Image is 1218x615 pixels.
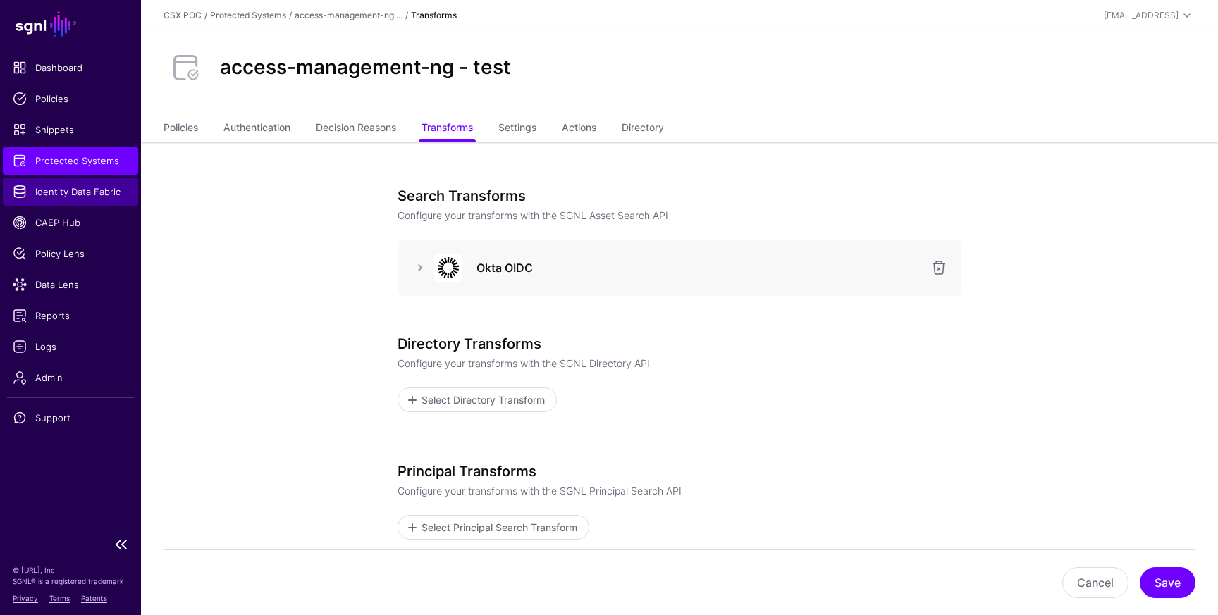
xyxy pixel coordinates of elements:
button: Cancel [1062,567,1128,598]
a: Policy Lens [3,240,138,268]
span: Logs [13,340,128,354]
h3: Search Transforms [398,187,961,204]
a: Settings [498,116,536,142]
strong: Transforms [411,10,457,20]
a: Transforms [422,116,473,142]
img: svg+xml;base64,PHN2ZyB3aWR0aD0iNjQiIGhlaWdodD0iNjQiIHZpZXdCb3g9IjAgMCA2NCA2NCIgZmlsbD0ibm9uZSIgeG... [434,254,462,282]
a: access-management-ng ... [295,10,402,20]
div: / [286,9,295,22]
div: [EMAIL_ADDRESS] [1104,9,1179,22]
span: Select Principal Search Transform [420,520,579,535]
span: Admin [13,371,128,385]
span: Policy Lens [13,247,128,261]
span: Protected Systems [13,154,128,168]
h3: Directory Transforms [398,335,961,352]
span: Select Directory Transform [420,392,547,407]
span: Dashboard [13,61,128,75]
a: Protected Systems [210,10,286,20]
p: Configure your transforms with the SGNL Asset Search API [398,208,961,223]
a: Identity Data Fabric [3,178,138,206]
a: Admin [3,364,138,392]
a: Authentication [223,116,290,142]
a: CSX POC [164,10,202,20]
a: CAEP Hub [3,209,138,237]
a: Directory [622,116,664,142]
span: CAEP Hub [13,216,128,230]
p: © [URL], Inc [13,564,128,576]
button: Save [1140,567,1195,598]
span: Reports [13,309,128,323]
p: SGNL® is a registered trademark [13,576,128,587]
span: Snippets [13,123,128,137]
span: Data Lens [13,278,128,292]
h3: Okta OIDC [476,259,922,276]
a: Dashboard [3,54,138,82]
span: Support [13,411,128,425]
a: Privacy [13,594,38,602]
div: / [402,9,411,22]
a: Decision Reasons [316,116,396,142]
a: Snippets [3,116,138,144]
h3: Principal Transforms [398,463,961,480]
a: Terms [49,594,70,602]
span: Identity Data Fabric [13,185,128,199]
a: Reports [3,302,138,330]
a: Patents [81,594,107,602]
a: Policies [164,116,198,142]
a: Policies [3,85,138,113]
p: Configure your transforms with the SGNL Directory API [398,356,961,371]
p: Configure your transforms with the SGNL Principal Search API [398,483,961,498]
a: Logs [3,333,138,361]
a: SGNL [8,8,133,39]
h2: access-management-ng - test [220,56,511,80]
div: / [202,9,210,22]
a: Protected Systems [3,147,138,175]
a: Data Lens [3,271,138,299]
a: Actions [562,116,596,142]
span: Policies [13,92,128,106]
